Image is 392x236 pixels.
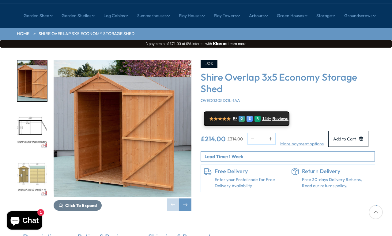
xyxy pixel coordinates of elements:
span: OVED0305DOL-1AA [201,98,240,103]
a: Garden Studios [62,8,95,23]
img: OVERLAP3x5SDValueFLOORPLAN_654d7767-70e8-4cf4-b624-bfc586407f00_200x200.jpg [17,108,47,149]
a: Play Houses [179,8,205,23]
a: Log Cabins [104,8,129,23]
ins: £214.00 [201,136,226,142]
button: Click To Expand [54,200,102,211]
div: 1 / 10 [54,60,191,211]
img: OVERLAP3x5SDValueMFT_edbaace7-32fc-4ff8-9ef3-d3db912e9516_200x200.jpg [17,156,47,197]
span: ★★★★★ [209,116,231,122]
h3: Shire Overlap 3x5 Economy Storage Shed [201,71,375,95]
img: Shire Overlap 3x5 Economy Storage Shed - Best Shed [54,60,191,197]
a: ★★★★★ 5* G E R 144+ Reviews [204,111,289,126]
div: 3 / 10 [17,155,47,197]
img: DSC_0156_e6cfc40a-b49a-4796-a810-dc59480f7447_200x200.jpg [17,60,47,101]
a: Groundscrews [344,8,376,23]
span: 144+ [262,116,271,121]
a: Arbours [249,8,268,23]
a: Play Towers [214,8,240,23]
del: £314.00 [227,137,243,141]
button: Add to Cart [328,131,368,147]
a: Green Houses [277,8,308,23]
a: Storage [316,8,336,23]
div: R [254,116,261,122]
div: Previous slide [167,198,179,211]
h6: Return Delivery [302,168,372,175]
div: -32% [201,60,217,68]
div: 1 / 10 [17,60,47,102]
inbox-online-store-chat: Shopify online store chat [5,211,44,231]
p: Lead Time: 1 Week [205,153,375,160]
a: Shire Overlap 3x5 Economy Storage Shed [39,31,134,37]
h6: Free Delivery [215,168,285,175]
span: Reviews [273,116,288,121]
a: Garden Shed [24,8,53,23]
span: Click To Expand [65,203,97,208]
a: More payment options [280,141,324,147]
div: G [239,116,245,122]
div: 2 / 10 [17,108,47,150]
a: Enter your Postal code for Free Delivery Availability [215,177,285,189]
a: Summerhouses [137,8,170,23]
a: HOME [17,31,29,37]
span: Add to Cart [333,137,356,141]
div: E [247,116,253,122]
p: Free 30-days Delivery Returns, Read our returns policy. [302,177,372,189]
div: Next slide [179,198,191,211]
